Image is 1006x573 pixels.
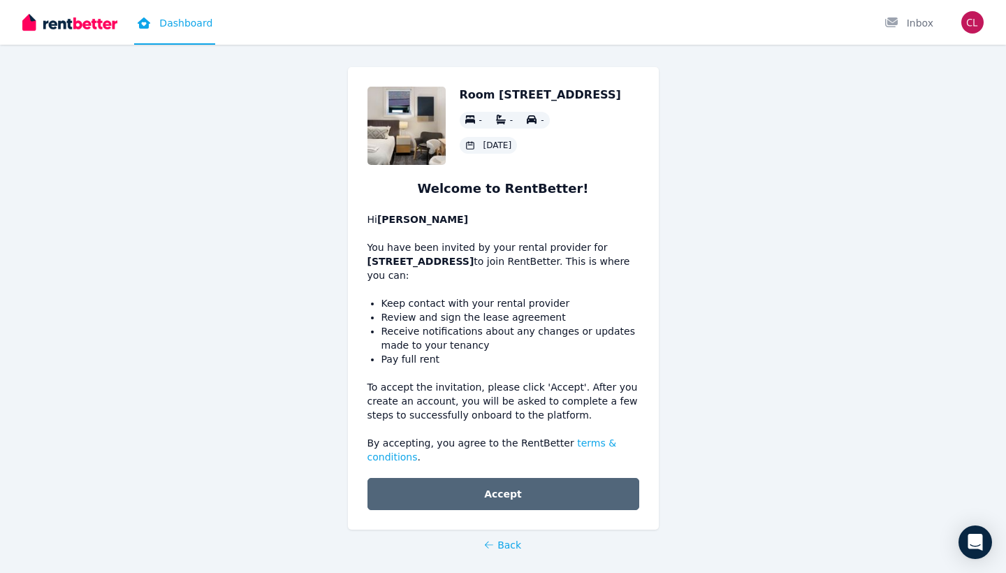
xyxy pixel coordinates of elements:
li: Receive notifications about any changes or updates made to your tenancy [381,324,639,352]
b: [STREET_ADDRESS] [367,256,474,267]
b: [PERSON_NAME] [377,214,468,225]
div: Inbox [884,16,933,30]
button: Back [471,530,535,560]
span: - [510,115,513,125]
span: Hi [367,214,469,225]
span: - [479,115,482,125]
h1: Welcome to RentBetter! [367,179,639,198]
span: [DATE] [483,140,512,151]
p: You have been invited by your rental provider for to join RentBetter. This is where you can: [367,212,639,282]
li: Keep contact with your rental provider [381,296,639,310]
img: Clémence Lacour [961,11,984,34]
div: Open Intercom Messenger [958,525,992,559]
li: Pay full rent [381,352,639,366]
li: Review and sign the lease agreement [381,310,639,324]
img: Property Url [367,87,446,165]
span: - [541,115,544,125]
span: Back [497,538,521,552]
p: By accepting, you agree to the RentBetter . [367,436,639,464]
img: RentBetter [22,12,117,33]
p: To accept the invitation, please click 'Accept'. After you create an account, you will be asked t... [367,380,639,422]
h2: Room [STREET_ADDRESS] [460,87,621,103]
button: Accept [367,478,639,510]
